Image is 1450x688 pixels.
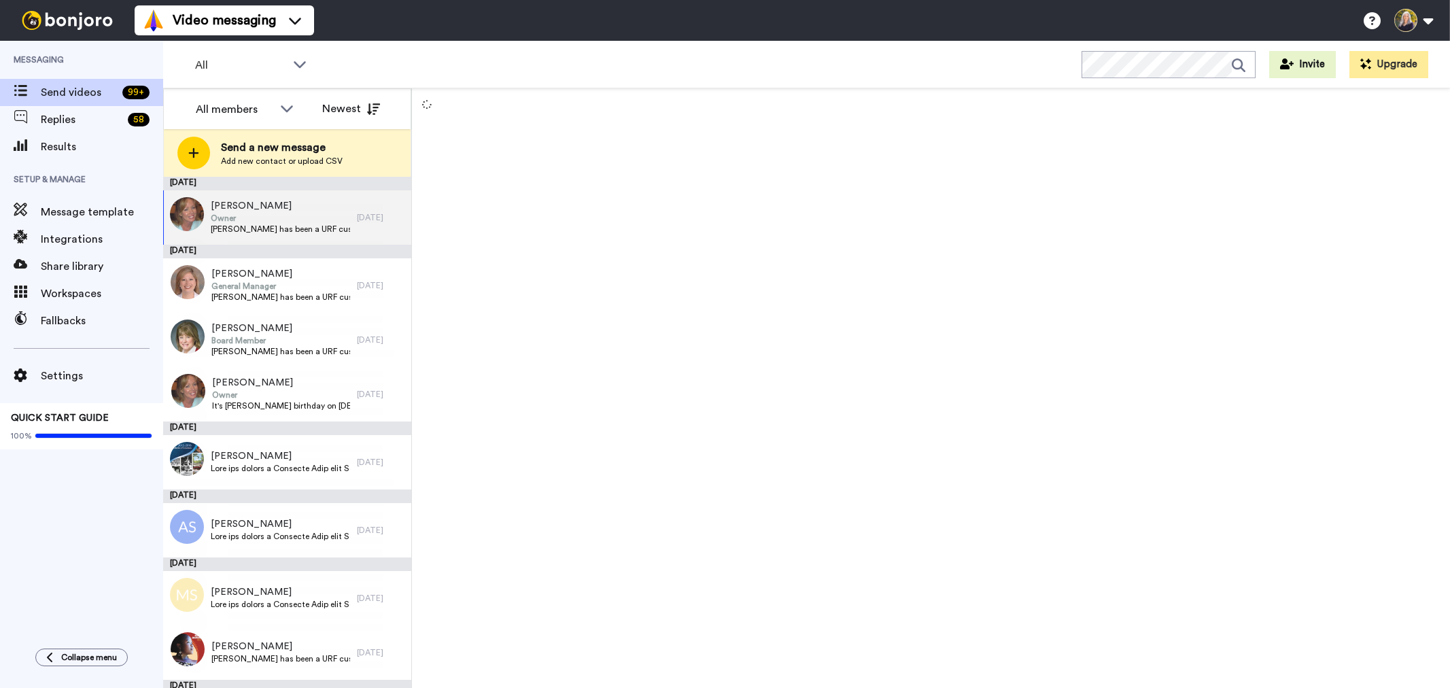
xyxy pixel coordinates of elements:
span: Lore ips dolors a Consecte Adip elit Seddo eius tem. ~~ Incidid ut Laboreet Dolo magnaal en admin... [211,599,350,610]
span: Collapse menu [61,652,117,663]
div: [DATE] [357,525,404,536]
span: It's [PERSON_NAME] birthday on [DEMOGRAPHIC_DATA] From automation: [URL][DOMAIN_NAME] [212,400,350,411]
span: Integrations [41,231,163,247]
img: as.png [170,510,204,544]
span: [PERSON_NAME] [211,640,350,653]
span: Board Member [211,335,350,346]
span: [PERSON_NAME] [211,585,350,599]
div: 99 + [122,86,150,99]
img: 6b42b4b4-1974-4445-be12-3c9bca5096a1.jpg [170,197,204,231]
img: 4a8e746f-e729-452d-87fc-65d0f3793557.jpg [171,320,205,354]
span: Results [41,139,163,155]
div: [DATE] [163,489,411,503]
span: [PERSON_NAME] has been a URF customer for 2 weeks. What type of health challenges are you facing?... [211,346,350,357]
img: bj-logo-header-white.svg [16,11,118,30]
span: Lore ips dolors a Consecte Adip elit Sedd eius tem. ~~ Incidid ut Laboreet Dolo magnaal en admini... [211,531,350,542]
div: [DATE] [357,593,404,604]
span: Share library [41,258,163,275]
div: [DATE] [163,557,411,571]
img: 20f6dcfe-1082-43eb-ad58-6834fc2be583.jpg [171,265,205,299]
div: [DATE] [357,280,404,291]
img: vm-color.svg [143,10,165,31]
span: Send a new message [221,139,343,156]
div: [DATE] [357,647,404,658]
span: Add new contact or upload CSV [221,156,343,167]
button: Upgrade [1349,51,1428,78]
div: [DATE] [163,177,411,190]
span: [PERSON_NAME] [211,267,350,281]
span: Lore ips dolors a Consecte Adip elit Seddo eius tem. ~~ Incidid ut Laboreet Dolo magnaal en admin... [211,463,350,474]
span: [PERSON_NAME] [212,376,350,390]
img: 6b42b4b4-1974-4445-be12-3c9bca5096a1.jpg [171,374,205,408]
img: ms.png [170,578,204,612]
span: Owner [211,213,350,224]
span: Video messaging [173,11,276,30]
span: General Manager [211,281,350,292]
span: [PERSON_NAME] [211,322,350,335]
button: Newest [312,95,390,122]
button: Collapse menu [35,649,128,666]
span: [PERSON_NAME] has been a URF customer for 2 weeks. What type of health challenges are you facing?... [211,292,350,303]
img: 42d56070-daf8-4153-b10f-19eb25152d4f.jpg [171,632,205,666]
span: Workspaces [41,286,163,302]
div: All members [196,101,273,118]
span: Send videos [41,84,117,101]
div: [DATE] [163,245,411,258]
span: [PERSON_NAME] [211,449,350,463]
span: [PERSON_NAME] has been a URF customer for 2 weeks. What type of health challenges are you facing?... [211,224,350,235]
div: [DATE] [357,389,404,400]
button: Invite [1269,51,1336,78]
span: Replies [41,111,122,128]
span: All [195,57,286,73]
span: Owner [212,390,350,400]
span: Message template [41,204,163,220]
div: [DATE] [357,212,404,223]
span: [PERSON_NAME] has been a URF customer for 2 weeks. What type of health challenges are you facing?... [211,653,350,664]
div: [DATE] [357,334,404,345]
div: [DATE] [357,457,404,468]
img: 61c76e7e-bc2c-40c9-b78a-1c62f81f8708.jpg [170,442,204,476]
div: [DATE] [163,422,411,435]
span: Settings [41,368,163,384]
span: Fallbacks [41,313,163,329]
span: [PERSON_NAME] [211,517,350,531]
span: 100% [11,430,32,441]
div: 58 [128,113,150,126]
span: [PERSON_NAME] [211,199,350,213]
span: QUICK START GUIDE [11,413,109,423]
